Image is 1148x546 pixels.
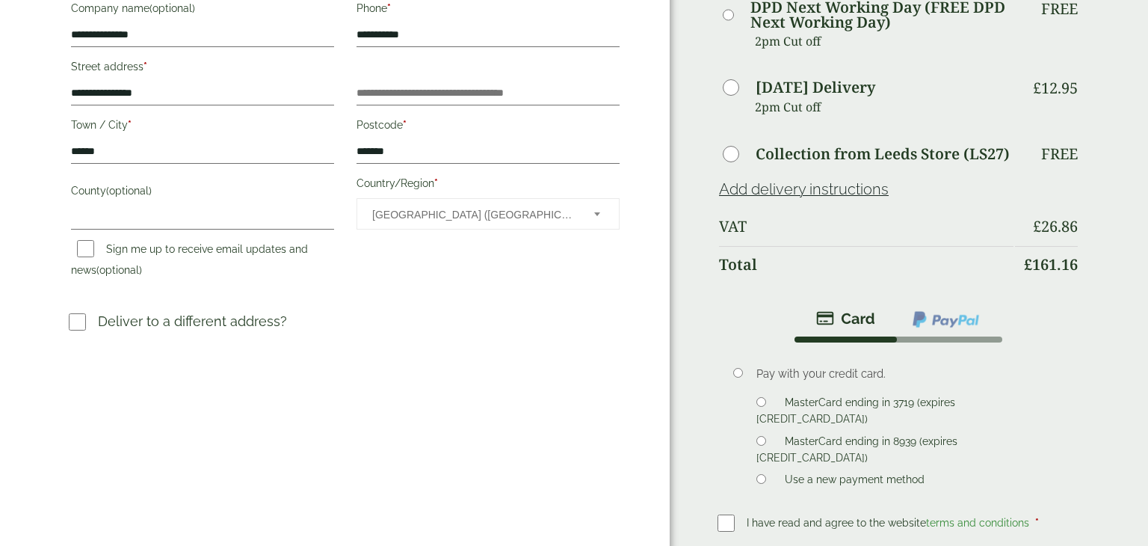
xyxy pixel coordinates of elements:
abbr: required [143,61,147,73]
span: £ [1033,78,1041,98]
bdi: 161.16 [1024,254,1078,274]
label: County [71,180,334,206]
span: Country/Region [357,198,620,230]
p: Pay with your credit card. [756,366,1056,382]
a: terms and conditions [926,517,1029,529]
a: Add delivery instructions [719,180,889,198]
p: 2pm Cut off [755,30,1013,52]
span: (optional) [96,264,142,276]
span: United Kingdom (UK) [372,199,574,230]
label: Country/Region [357,173,620,198]
abbr: required [128,119,132,131]
abbr: required [403,119,407,131]
bdi: 26.86 [1033,216,1078,236]
label: Sign me up to receive email updates and news [71,243,308,280]
abbr: required [387,2,391,14]
span: (optional) [149,2,195,14]
label: [DATE] Delivery [756,80,875,95]
label: Use a new payment method [779,473,931,490]
p: Free [1041,145,1078,163]
input: Sign me up to receive email updates and news(optional) [77,240,94,257]
label: MasterCard ending in 3719 (expires [CREDIT_CARD_DATA]) [756,396,955,429]
th: Total [719,246,1013,283]
span: I have read and agree to the website [747,517,1032,529]
span: £ [1024,254,1032,274]
span: (optional) [106,185,152,197]
label: MasterCard ending in 8939 (expires [CREDIT_CARD_DATA]) [756,435,957,468]
abbr: required [434,177,438,189]
img: ppcp-gateway.png [911,310,981,329]
p: Deliver to a different address? [98,311,287,331]
th: VAT [719,209,1013,245]
abbr: required [1035,517,1039,529]
bdi: 12.95 [1033,78,1078,98]
label: Postcode [357,114,620,140]
span: £ [1033,216,1041,236]
p: 2pm Cut off [755,96,1013,118]
img: stripe.png [816,310,875,328]
label: Town / City [71,114,334,140]
label: Street address [71,56,334,82]
label: Collection from Leeds Store (LS27) [756,147,1010,162]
